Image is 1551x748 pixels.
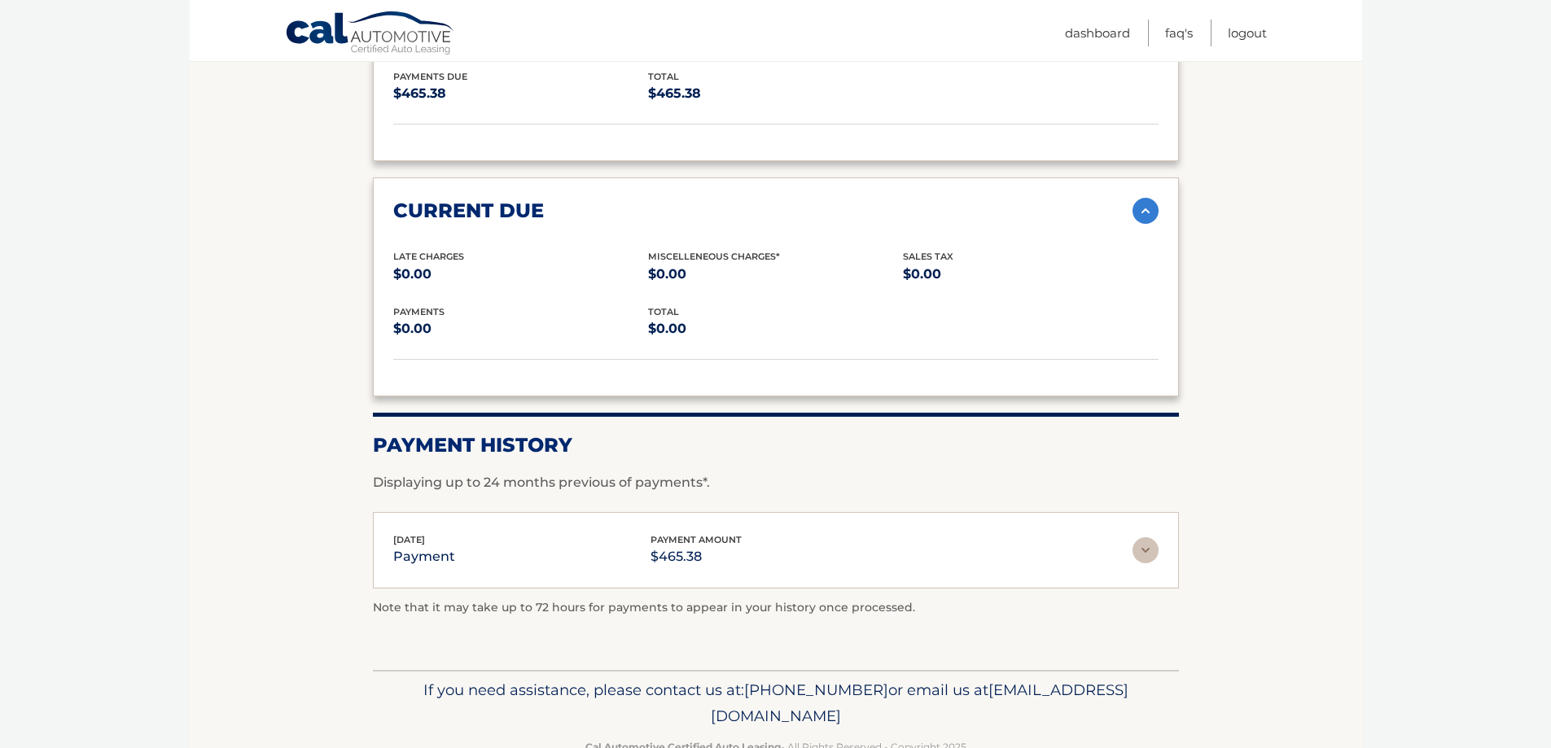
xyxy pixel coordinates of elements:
[393,306,445,317] span: payments
[383,677,1168,729] p: If you need assistance, please contact us at: or email us at
[648,263,903,286] p: $0.00
[1165,20,1193,46] a: FAQ's
[285,11,456,58] a: Cal Automotive
[651,545,742,568] p: $465.38
[648,317,903,340] p: $0.00
[903,263,1158,286] p: $0.00
[393,199,544,223] h2: current due
[1228,20,1267,46] a: Logout
[903,251,953,262] span: Sales Tax
[744,680,888,699] span: [PHONE_NUMBER]
[393,251,464,262] span: Late Charges
[393,545,455,568] p: payment
[651,534,742,545] span: payment amount
[648,251,780,262] span: Miscelleneous Charges*
[648,306,679,317] span: total
[1065,20,1130,46] a: Dashboard
[711,680,1128,725] span: [EMAIL_ADDRESS][DOMAIN_NAME]
[648,71,679,82] span: total
[393,82,648,105] p: $465.38
[393,534,425,545] span: [DATE]
[1133,537,1159,563] img: accordion-rest.svg
[373,598,1179,618] p: Note that it may take up to 72 hours for payments to appear in your history once processed.
[373,473,1179,492] p: Displaying up to 24 months previous of payments*.
[373,433,1179,457] h2: Payment History
[393,71,467,82] span: Payments Due
[393,263,648,286] p: $0.00
[1133,198,1159,224] img: accordion-active.svg
[393,317,648,340] p: $0.00
[648,82,903,105] p: $465.38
